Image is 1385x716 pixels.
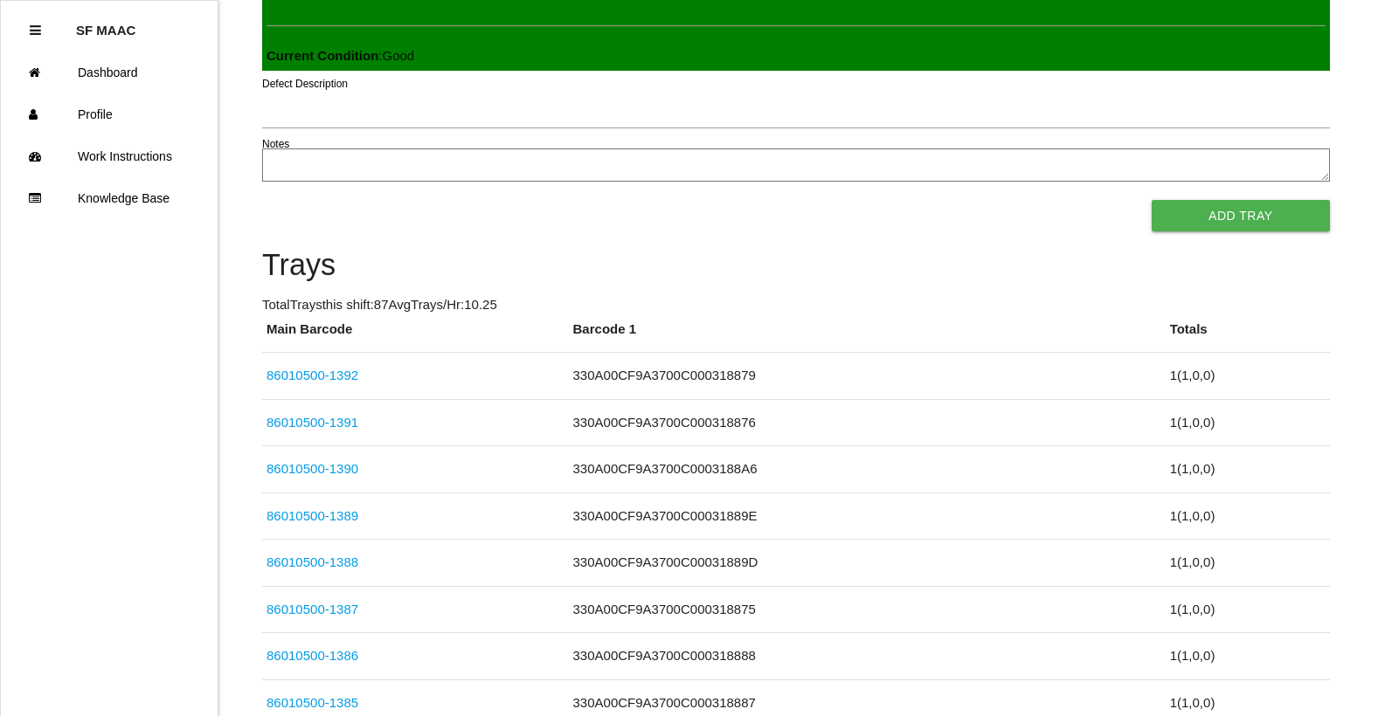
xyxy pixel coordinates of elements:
td: 330A00CF9A3700C00031889D [569,540,1166,587]
a: 86010500-1391 [267,415,358,430]
td: 1 ( 1 , 0 , 0 ) [1166,633,1330,680]
button: Add Tray [1152,200,1330,231]
td: 1 ( 1 , 0 , 0 ) [1166,446,1330,493]
a: 86010500-1388 [267,554,358,569]
th: Totals [1166,320,1330,353]
p: Total Trays this shift: 87 Avg Trays /Hr: 10.25 [262,295,1330,315]
label: Defect Description [262,76,348,92]
label: Notes [262,136,289,152]
td: 330A00CF9A3700C000318888 [569,633,1166,680]
td: 330A00CF9A3700C000318879 [569,353,1166,400]
h4: Trays [262,249,1330,282]
a: 86010500-1392 [267,368,358,382]
a: 86010500-1389 [267,508,358,523]
th: Main Barcode [262,320,569,353]
th: Barcode 1 [569,320,1166,353]
td: 330A00CF9A3700C000318875 [569,586,1166,633]
td: 1 ( 1 , 0 , 0 ) [1166,540,1330,587]
td: 330A00CF9A3700C00031889E [569,492,1166,540]
a: 86010500-1390 [267,461,358,476]
td: 1 ( 1 , 0 , 0 ) [1166,492,1330,540]
a: 86010500-1387 [267,602,358,616]
td: 1 ( 1 , 0 , 0 ) [1166,586,1330,633]
span: : Good [267,48,414,63]
a: Profile [1,93,218,135]
a: Work Instructions [1,135,218,177]
a: Dashboard [1,52,218,93]
td: 1 ( 1 , 0 , 0 ) [1166,353,1330,400]
a: 86010500-1386 [267,648,358,663]
a: Knowledge Base [1,177,218,219]
b: Current Condition [267,48,378,63]
p: SF MAAC [76,10,135,38]
td: 330A00CF9A3700C000318876 [569,399,1166,446]
td: 330A00CF9A3700C0003188A6 [569,446,1166,493]
td: 1 ( 1 , 0 , 0 ) [1166,399,1330,446]
a: 86010500-1385 [267,695,358,710]
div: Close [30,10,41,52]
